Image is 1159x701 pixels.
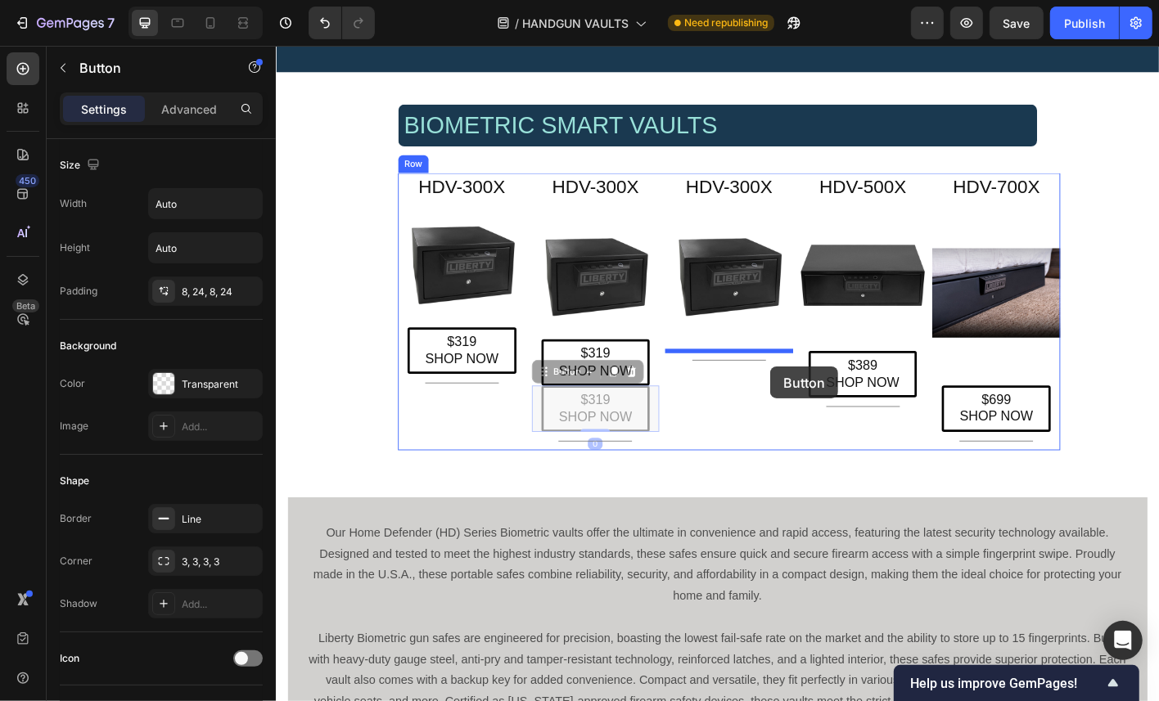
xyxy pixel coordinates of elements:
[161,101,217,118] p: Advanced
[60,284,97,299] div: Padding
[7,7,122,39] button: 7
[910,676,1103,691] span: Help us improve GemPages!
[182,555,259,569] div: 3, 3, 3, 3
[79,58,219,78] p: Button
[1103,621,1143,660] div: Open Intercom Messenger
[107,13,115,33] p: 7
[684,16,768,30] span: Need republishing
[60,240,90,255] div: Height
[515,15,519,32] span: /
[910,673,1123,693] button: Show survey - Help us improve GemPages!
[60,419,88,434] div: Image
[12,299,39,312] div: Beta
[149,189,262,218] input: Auto
[182,285,259,299] div: 8, 24, 8, 24
[1050,7,1119,39] button: Publish
[60,155,103,177] div: Size
[1003,16,1030,30] span: Save
[60,651,79,666] div: Icon
[182,377,259,392] div: Transparent
[60,511,92,526] div: Border
[1064,15,1105,32] div: Publish
[16,174,39,187] div: 450
[60,596,97,611] div: Shadow
[60,339,116,353] div: Background
[149,233,262,263] input: Auto
[990,7,1044,39] button: Save
[309,7,375,39] div: Undo/Redo
[276,46,1159,701] iframe: Design area
[522,15,629,32] span: HANDGUN VAULTS
[60,196,87,211] div: Width
[60,554,92,568] div: Corner
[60,376,85,391] div: Color
[60,474,89,488] div: Shape
[182,597,259,612] div: Add...
[81,101,127,118] p: Settings
[182,420,259,434] div: Add...
[182,512,259,527] div: Line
